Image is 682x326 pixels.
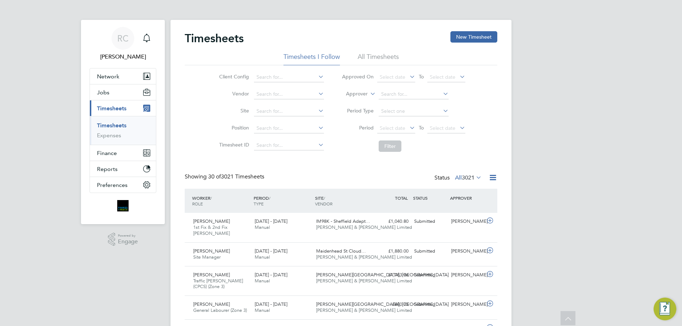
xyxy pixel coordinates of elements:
label: Site [217,107,249,114]
span: Jobs [97,89,109,96]
span: Select date [380,74,405,80]
div: Submitted [411,269,448,281]
span: Select date [430,74,455,80]
span: / [269,195,270,201]
button: Preferences [90,177,156,193]
button: Jobs [90,84,156,100]
button: Timesheets [90,100,156,116]
input: Search for... [254,89,324,99]
span: To [417,123,426,132]
span: [PERSON_NAME] & [PERSON_NAME] Limited [316,224,412,230]
span: Reports [97,166,118,172]
label: All [455,174,482,181]
span: Engage [118,239,138,245]
span: TYPE [254,201,264,206]
img: bromak-logo-retina.png [117,200,129,211]
div: Submitted [411,216,448,227]
input: Search for... [254,123,324,133]
span: To [417,72,426,81]
a: Go to home page [90,200,156,211]
a: Expenses [97,132,121,139]
div: [PERSON_NAME] [448,269,485,281]
a: RC[PERSON_NAME] [90,27,156,61]
button: Filter [379,140,401,152]
div: SITE [313,192,375,210]
input: Select one [379,106,449,116]
span: General Labourer (Zone 3) [193,307,247,313]
span: Finance [97,150,117,156]
div: WORKER [190,192,252,210]
span: Manual [255,307,270,313]
label: Period [342,125,374,131]
div: STATUS [411,192,448,204]
span: / [324,195,325,201]
span: [PERSON_NAME] [193,218,230,224]
span: Traffic [PERSON_NAME] (CPCS) (Zone 3) [193,278,243,290]
span: Timesheets [97,105,126,112]
span: Select date [380,125,405,131]
div: [PERSON_NAME] [448,216,485,227]
span: Robyn Clarke [90,53,156,61]
div: APPROVER [448,192,485,204]
div: £680.75 [374,299,411,310]
label: Approved On [342,73,374,80]
label: Timesheet ID [217,142,249,148]
button: New Timesheet [450,31,497,43]
nav: Main navigation [81,20,165,224]
input: Search for... [254,140,324,150]
span: IM98K - Sheffield Adapt… [316,218,370,224]
span: ROLE [192,201,203,206]
span: Preferences [97,182,128,188]
span: [PERSON_NAME] & [PERSON_NAME] Limited [316,307,412,313]
li: Timesheets I Follow [283,53,340,65]
span: 3021 Timesheets [208,173,264,180]
input: Search for... [379,89,449,99]
span: Network [97,73,119,80]
div: £1,040.80 [374,216,411,227]
span: VENDOR [315,201,332,206]
span: Select date [430,125,455,131]
span: [DATE] - [DATE] [255,218,287,224]
span: Manual [255,224,270,230]
span: [PERSON_NAME] [193,301,230,307]
span: Manual [255,278,270,284]
label: Approver [336,90,368,98]
div: Submitted [411,245,448,257]
a: Timesheets [97,122,126,129]
span: [DATE] - [DATE] [255,248,287,254]
span: [PERSON_NAME] & [PERSON_NAME] Limited [316,278,412,284]
label: Vendor [217,90,249,97]
span: Site Manager [193,254,221,260]
span: RC [117,34,129,43]
button: Finance [90,145,156,161]
div: Status [434,173,483,183]
div: Timesheets [90,116,156,145]
div: Showing [185,173,266,181]
input: Search for... [254,106,324,116]
div: [PERSON_NAME] [448,299,485,310]
div: PERIOD [252,192,313,210]
input: Search for... [254,72,324,82]
li: All Timesheets [358,53,399,65]
span: [DATE] - [DATE] [255,301,287,307]
div: [PERSON_NAME] [448,245,485,257]
span: 30 of [208,173,221,180]
label: Position [217,125,249,131]
label: Client Config [217,73,249,80]
button: Network [90,68,156,84]
span: [DATE] - [DATE] [255,272,287,278]
span: Manual [255,254,270,260]
span: [PERSON_NAME][GEOGRAPHIC_DATA], [GEOGRAPHIC_DATA] [316,301,449,307]
h2: Timesheets [185,31,244,45]
a: Powered byEngage [108,233,138,246]
span: 1st Fix & 2nd Fix [PERSON_NAME] [193,224,230,236]
span: Maidenhead St Cloud… [316,248,366,254]
span: [PERSON_NAME] [193,248,230,254]
button: Engage Resource Center [654,298,676,320]
span: [PERSON_NAME] & [PERSON_NAME] Limited [316,254,412,260]
span: / [210,195,212,201]
span: [PERSON_NAME][GEOGRAPHIC_DATA], [GEOGRAPHIC_DATA] [316,272,449,278]
span: TOTAL [395,195,408,201]
label: Period Type [342,107,374,114]
div: Submitted [411,299,448,310]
